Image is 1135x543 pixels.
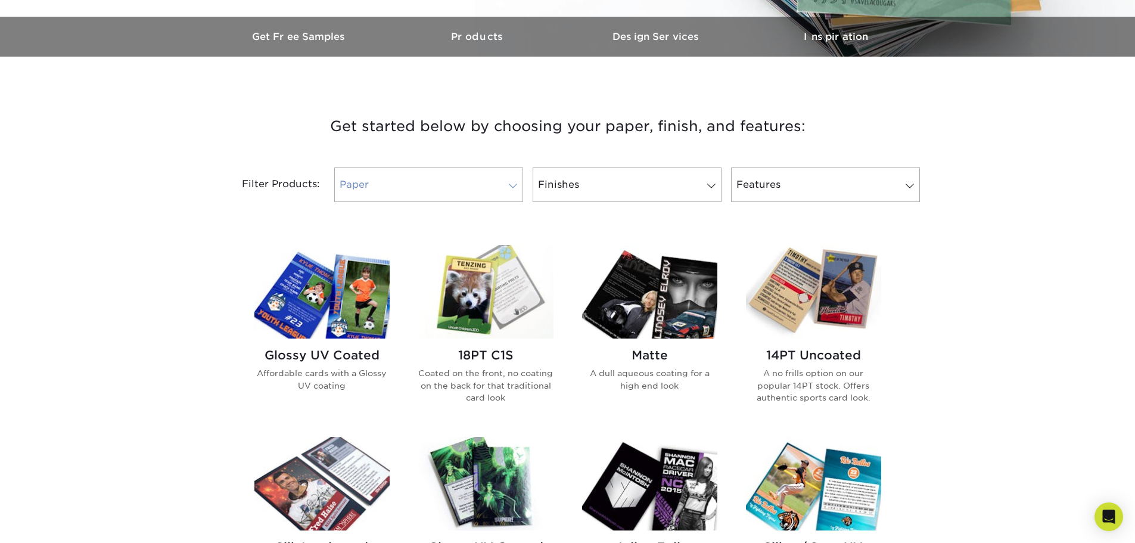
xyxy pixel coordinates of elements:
a: Finishes [533,167,722,202]
img: Inline Foil Trading Cards [582,437,717,530]
h3: Get Free Samples [210,31,389,42]
p: A no frills option on our popular 14PT stock. Offers authentic sports card look. [746,367,881,404]
img: Silk Laminated Trading Cards [254,437,390,530]
a: Glossy UV Coated Trading Cards Glossy UV Coated Affordable cards with a Glossy UV coating [254,245,390,423]
img: 18PT C1S Trading Cards [418,245,553,339]
img: Matte Trading Cards [582,245,717,339]
h2: Matte [582,348,717,362]
img: 14PT Uncoated Trading Cards [746,245,881,339]
h2: 14PT Uncoated [746,348,881,362]
a: Design Services [568,17,747,57]
img: Silk w/ Spot UV Trading Cards [746,437,881,530]
img: Glossy UV Coated w/ Inline Foil Trading Cards [418,437,553,530]
a: Get Free Samples [210,17,389,57]
h3: Products [389,31,568,42]
h3: Get started below by choosing your paper, finish, and features: [219,100,916,153]
h3: Design Services [568,31,747,42]
a: Matte Trading Cards Matte A dull aqueous coating for a high end look [582,245,717,423]
h2: Glossy UV Coated [254,348,390,362]
h2: 18PT C1S [418,348,553,362]
p: A dull aqueous coating for a high end look [582,367,717,392]
img: Glossy UV Coated Trading Cards [254,245,390,339]
a: 18PT C1S Trading Cards 18PT C1S Coated on the front, no coating on the back for that traditional ... [418,245,553,423]
div: Open Intercom Messenger [1094,502,1123,531]
p: Affordable cards with a Glossy UV coating [254,367,390,392]
a: Products [389,17,568,57]
p: Coated on the front, no coating on the back for that traditional card look [418,367,553,404]
a: 14PT Uncoated Trading Cards 14PT Uncoated A no frills option on our popular 14PT stock. Offers au... [746,245,881,423]
iframe: Google Customer Reviews [3,507,101,539]
a: Features [731,167,920,202]
div: Filter Products: [210,167,329,202]
a: Paper [334,167,523,202]
h3: Inspiration [747,31,925,42]
a: Inspiration [747,17,925,57]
